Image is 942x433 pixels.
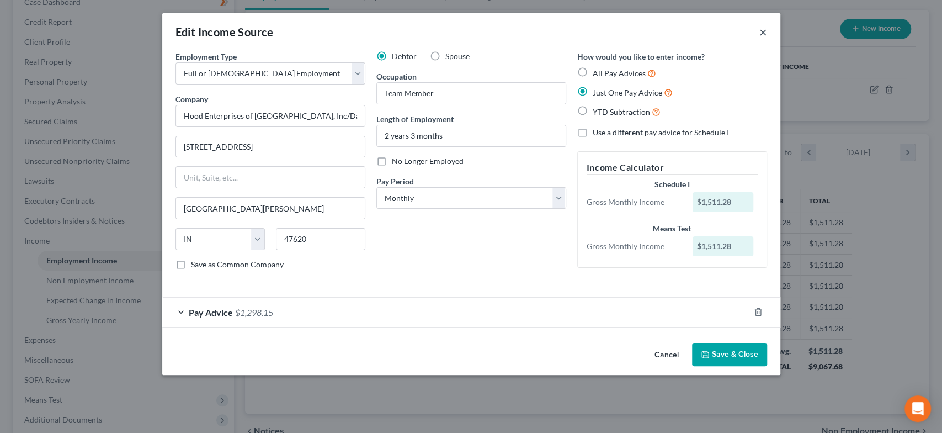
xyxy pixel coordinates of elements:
[587,223,758,234] div: Means Test
[276,228,365,250] input: Enter zip...
[445,51,470,61] span: Spouse
[593,88,662,97] span: Just One Pay Advice
[235,307,273,318] span: $1,298.15
[175,94,208,104] span: Company
[189,307,233,318] span: Pay Advice
[593,107,650,117] span: YTD Subtraction
[693,236,753,256] div: $1,511.28
[587,161,758,175] h5: Income Calculator
[577,51,705,62] label: How would you like to enter income?
[175,52,237,61] span: Employment Type
[692,343,767,366] button: Save & Close
[593,128,729,137] span: Use a different pay advice for Schedule I
[376,177,414,186] span: Pay Period
[377,83,566,104] input: --
[904,395,931,422] div: Open Intercom Messenger
[176,136,365,157] input: Enter address...
[593,68,646,78] span: All Pay Advices
[392,51,417,61] span: Debtor
[581,241,688,252] div: Gross Monthly Income
[175,24,274,40] div: Edit Income Source
[693,192,753,212] div: $1,511.28
[175,105,365,127] input: Search company by name...
[191,260,284,269] span: Save as Common Company
[376,113,454,125] label: Length of Employment
[376,71,417,82] label: Occupation
[176,167,365,188] input: Unit, Suite, etc...
[581,197,688,208] div: Gross Monthly Income
[377,125,566,146] input: ex: 2 years
[587,179,758,190] div: Schedule I
[646,344,688,366] button: Cancel
[176,198,365,219] input: Enter city...
[392,156,464,166] span: No Longer Employed
[759,25,767,39] button: ×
